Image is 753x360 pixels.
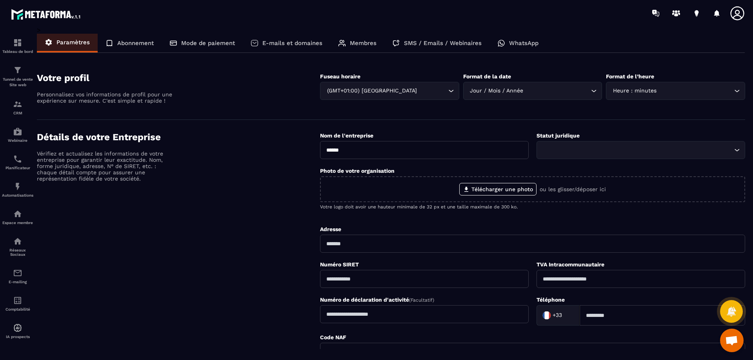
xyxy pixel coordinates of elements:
[2,248,33,257] p: Réseaux Sociaux
[320,261,359,268] label: Numéro SIRET
[404,40,482,47] p: SMS / Emails / Webinaires
[325,87,418,95] span: (GMT+01:00) [GEOGRAPHIC_DATA]
[2,148,33,176] a: schedulerschedulerPlanificateur
[2,111,33,115] p: CRM
[13,296,22,305] img: accountant
[13,65,22,75] img: formation
[2,221,33,225] p: Espace membre
[658,87,732,95] input: Search for option
[611,87,658,95] span: Heure : minutes
[320,132,373,139] label: Nom de l'entreprise
[720,329,744,352] a: Ouvrir le chat
[564,309,571,321] input: Search for option
[13,99,22,109] img: formation
[418,87,446,95] input: Search for option
[459,183,537,195] label: Télécharger une photo
[2,231,33,262] a: social-networksocial-networkRéseaux Sociaux
[320,73,360,80] label: Fuseau horaire
[13,323,22,333] img: automations
[542,146,732,154] input: Search for option
[320,334,346,340] label: Code NAF
[320,168,395,174] label: Photo de votre organisation
[2,280,33,284] p: E-mailing
[37,72,320,83] h4: Votre profil
[2,166,33,170] p: Planificateur
[2,262,33,290] a: emailemailE-mailing
[2,94,33,121] a: formationformationCRM
[2,121,33,148] a: automationsautomationsWebinaire
[2,138,33,143] p: Webinaire
[11,7,82,21] img: logo
[2,203,33,231] a: automationsautomationsEspace membre
[2,32,33,60] a: formationformationTableau de bord
[181,40,235,47] p: Mode de paiement
[320,297,434,303] label: Numéro de déclaration d'activité
[2,290,33,317] a: accountantaccountantComptabilité
[2,307,33,311] p: Comptabilité
[37,132,320,143] h4: Détails de votre Entreprise
[37,150,174,182] p: Vérifiez et actualisez les informations de votre entreprise pour garantir leur exactitude. Nom, f...
[2,49,33,54] p: Tableau de bord
[320,226,341,232] label: Adresse
[117,40,154,47] p: Abonnement
[537,141,745,159] div: Search for option
[409,297,434,303] span: (Facultatif)
[537,132,580,139] label: Statut juridique
[539,308,555,323] img: Country Flag
[350,40,376,47] p: Membres
[509,40,538,47] p: WhatsApp
[56,39,90,46] p: Paramètres
[13,38,22,47] img: formation
[468,87,525,95] span: Jour / Mois / Année
[540,186,606,192] p: ou les glisser/déposer ici
[2,77,33,88] p: Tunnel de vente Site web
[2,60,33,94] a: formationformationTunnel de vente Site web
[13,127,22,136] img: automations
[537,305,580,326] div: Search for option
[13,154,22,164] img: scheduler
[606,73,654,80] label: Format de l’heure
[320,82,459,100] div: Search for option
[2,335,33,339] p: IA prospects
[537,297,565,303] label: Téléphone
[13,209,22,219] img: automations
[37,91,174,104] p: Personnalisez vos informations de profil pour une expérience sur mesure. C'est simple et rapide !
[262,40,322,47] p: E-mails et domaines
[606,82,745,100] div: Search for option
[13,182,22,191] img: automations
[320,204,745,210] p: Votre logo doit avoir une hauteur minimale de 32 px et une taille maximale de 300 ko.
[13,237,22,246] img: social-network
[463,82,602,100] div: Search for option
[2,193,33,197] p: Automatisations
[537,261,604,268] label: TVA Intracommunautaire
[553,311,562,319] span: +33
[2,176,33,203] a: automationsautomationsAutomatisations
[525,87,589,95] input: Search for option
[463,73,511,80] label: Format de la date
[13,268,22,278] img: email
